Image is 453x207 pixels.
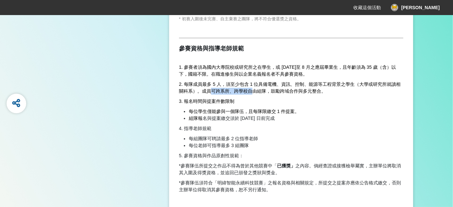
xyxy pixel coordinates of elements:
span: * 初賽入圍後未完賽、自主棄賽之團隊，將不符合優選獎之資格。 [179,16,301,21]
span: 2. 每隊成員最多 5 人，須至少包含 1 位具備電機、資訊、控制、能源等工程背景之學生（大學或研究所就讀相關科系）。成員可跨系所、跨學校自由組隊，鼓勵跨域合作與多元整合。 [179,82,401,94]
span: 收藏這個活動 [354,5,381,10]
span: 科技 [245,180,254,185]
span: 名與提案繳交須於 [DATE] 日前完成 [203,116,275,121]
span: *參賽隊伍所提交之作品不得為曾於其他競賽中「 之內容。倘經查證或接獲檢舉屬實，主辦單位將取消其入圍及得獎資格，並追回已頒發之獎狀與獎金。 [179,163,401,175]
strong: 已獲獎」 [277,163,295,168]
span: *參賽隊伍須符合「明緯智能永續 [179,180,245,185]
span: 1. 參賽者須為國內大專院校或研究所之在學生，或 [DATE]至 8 月之應屆畢業生，且年齡須為 35 歲（含）以下，國籍不限。在職進修生與以企業名義報名者不具參賽資格。 [179,65,396,77]
span: 3. 報名時間與提案件數限制 [179,99,235,104]
span: 競賽」之報名資格與相關規定，所提交之提案亦應依公告格式繳交，否則主辦單位得取消其參賽資格，恕不另行通知。 [179,180,401,192]
span: 4. 指導老師規範 [179,126,212,131]
span: 5. 參賽資格與作品原創性規範： [179,153,244,158]
span: 每組團隊可聘請最多 2 位指導老師 [189,136,258,141]
span: 組隊報 [189,116,203,121]
span: 每位學生僅能參與一個隊伍，且每隊限繳交 1 件提案。 [189,109,300,114]
span: 每位老師可指導最多 3 組團隊 [189,143,249,148]
strong: 參賽資格與指導老師規範 [179,45,244,52]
